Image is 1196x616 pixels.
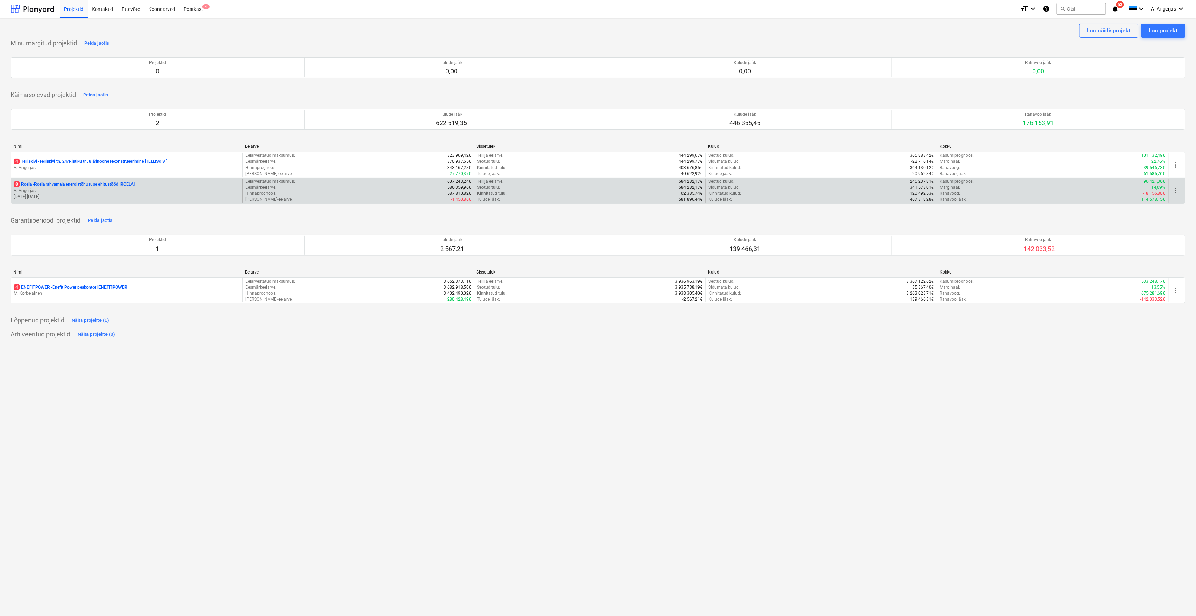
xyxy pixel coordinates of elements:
[202,4,210,9] span: 4
[940,296,967,302] p: Rahavoo jääk :
[76,329,117,340] button: Näita projekte (0)
[1142,290,1165,296] p: 675 281,69€
[912,159,934,165] p: -22 716,14€
[245,153,295,159] p: Eelarvestatud maksumus :
[14,165,239,171] p: A. Angerjas
[1087,26,1131,35] div: Loo näidisprojekt
[708,165,741,171] p: Kinnitatud kulud :
[708,185,740,191] p: Sidumata kulud :
[729,245,760,253] p: 139 466,31
[708,171,732,177] p: Kulude jääk :
[14,284,128,290] p: ENEFITPOWER - Enefit Power peakontor [ENEFITPOWER]
[11,216,81,225] p: Garantiiperioodi projektid
[14,284,239,296] div: 4ENEFITPOWER -Enefit Power peakontor [ENEFITPOWER]M. Korbelainen
[940,197,967,203] p: Rahavoo jääk :
[679,191,702,197] p: 102 335,74€
[477,296,500,302] p: Tulude jääk :
[708,153,734,159] p: Seotud kulud :
[1177,5,1185,13] i: keyboard_arrow_down
[708,278,734,284] p: Seotud kulud :
[734,60,756,66] p: Kulude jääk
[675,278,702,284] p: 3 936 963,19€
[245,270,471,275] div: Eelarve
[245,197,293,203] p: [PERSON_NAME]-eelarve :
[679,153,702,159] p: 444 299,67€
[14,159,239,171] div: 4Telliskivi -Telliskivi tn. 24/Ristiku tn. 8 ärihoone rekonstrueerimine [TELLISKIVI]A. Angerjas
[708,296,732,302] p: Kulude jääk :
[1142,197,1165,203] p: 114 578,15€
[910,179,934,185] p: 246 237,81€
[1144,171,1165,177] p: 61 585,76€
[14,284,20,290] span: 4
[940,165,960,171] p: Rahavoog :
[1043,5,1050,13] i: Abikeskus
[940,144,1166,149] div: Kokku
[708,197,732,203] p: Kulude jääk :
[444,284,471,290] p: 3 682 918,50€
[447,296,471,302] p: 280 428,49€
[675,290,702,296] p: 3 938 305,40€
[477,278,503,284] p: Tellija eelarve :
[940,191,960,197] p: Rahavoog :
[441,67,462,76] p: 0,00
[83,38,111,49] button: Peida jaotis
[13,270,239,275] div: Nimi
[450,171,471,177] p: 27 770,37€
[14,181,239,199] div: 8Roela -Roela rahvamaja energiatõhususe ehitustööd [ROELA]A. Angerjas[DATE]-[DATE]
[940,284,960,290] p: Marginaal :
[441,60,462,66] p: Tulude jääk
[1144,165,1165,171] p: 39 546,73€
[940,185,960,191] p: Marginaal :
[679,197,702,203] p: 581 896,44€
[245,284,276,290] p: Eesmärkeelarve :
[439,245,464,253] p: -2 567,21
[11,330,70,339] p: Arhiveeritud projektid
[477,179,503,185] p: Tellija eelarve :
[1171,186,1180,195] span: more_vert
[14,181,20,187] span: 8
[1020,5,1029,13] i: format_size
[708,270,934,275] div: Kulud
[940,153,974,159] p: Kasumiprognoos :
[1171,161,1180,169] span: more_vert
[477,159,500,165] p: Seotud tulu :
[447,153,471,159] p: 323 969,42€
[679,179,702,185] p: 684 232,17€
[1025,60,1052,66] p: Rahavoo jääk
[679,165,702,171] p: 403 676,85€
[477,171,500,177] p: Tulude jääk :
[1142,153,1165,159] p: 101 132,49€
[1142,278,1165,284] p: 533 248,17€
[86,215,114,226] button: Peida jaotis
[477,165,507,171] p: Kinnitatud tulu :
[910,185,934,191] p: 341 573,01€
[907,278,934,284] p: 3 367 122,62€
[1029,5,1037,13] i: keyboard_arrow_down
[245,296,293,302] p: [PERSON_NAME]-eelarve :
[447,159,471,165] p: 370 937,65€
[1116,1,1124,8] span: 53
[149,245,166,253] p: 1
[1144,179,1165,185] p: 96 421,36€
[11,91,76,99] p: Käimasolevad projektid
[14,188,239,194] p: A. Angerjas
[88,217,112,225] div: Peida jaotis
[14,159,167,165] p: Telliskivi - Telliskivi tn. 24/Ristiku tn. 8 ärihoone rekonstrueerimine [TELLISKIVI]
[729,237,760,243] p: Kulude jääk
[913,284,934,290] p: 35 367,40€
[444,290,471,296] p: 3 402 490,02€
[675,284,702,290] p: 3 935 738,19€
[1057,3,1106,15] button: Otsi
[940,278,974,284] p: Kasumiprognoos :
[447,191,471,197] p: 587 810,82€
[940,290,960,296] p: Rahavoog :
[245,290,276,296] p: Hinnaprognoos :
[477,197,500,203] p: Tulude jääk :
[910,165,934,171] p: 364 130,12€
[1151,6,1176,12] span: A. Angerjas
[708,284,740,290] p: Sidumata kulud :
[679,185,702,191] p: 684 232,17€
[245,191,276,197] p: Hinnaprognoos :
[245,171,293,177] p: [PERSON_NAME]-eelarve :
[444,278,471,284] p: 3 652 373,11€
